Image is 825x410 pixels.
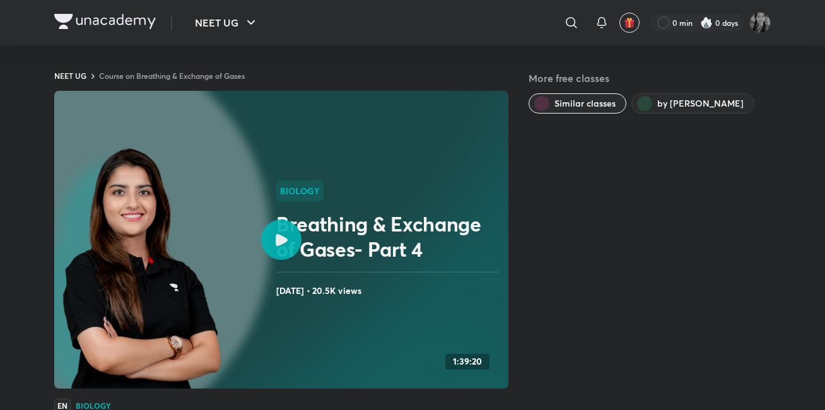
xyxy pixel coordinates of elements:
h4: 1:39:20 [453,356,482,367]
a: Company Logo [54,14,156,32]
button: NEET UG [187,10,266,35]
button: avatar [619,13,640,33]
h2: Breathing & Exchange of Gases- Part 4 [276,211,503,262]
a: NEET UG [54,71,86,81]
span: Similar classes [554,97,616,110]
img: streak [700,16,713,29]
button: Similar classes [529,93,626,114]
button: by Seep Pahuja [631,93,754,114]
h4: [DATE] • 20.5K views [276,283,503,299]
a: Course on Breathing & Exchange of Gases [99,71,245,81]
span: by Seep Pahuja [657,97,744,110]
img: avatar [624,17,635,28]
img: Sahu Nisha Bharti [749,12,771,33]
img: Company Logo [54,14,156,29]
h4: Biology [76,402,111,409]
h5: More free classes [529,71,771,86]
